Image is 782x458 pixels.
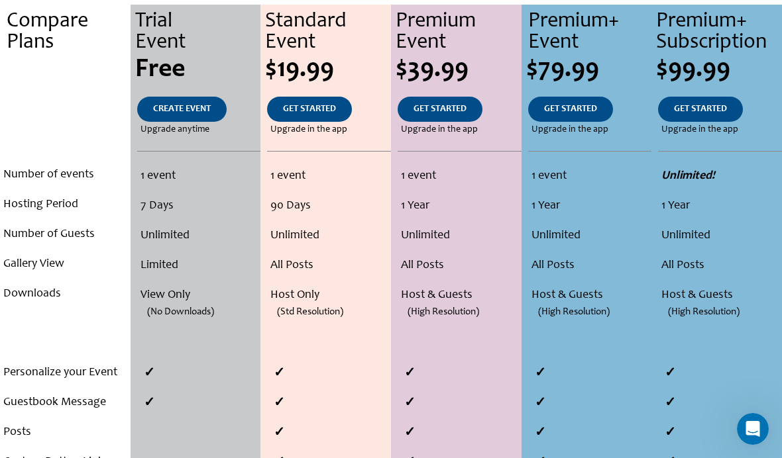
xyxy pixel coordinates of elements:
li: 1 event [531,161,649,191]
li: Hosting Period [3,190,127,220]
a: . [48,97,82,122]
li: Host & Guests [531,281,649,310]
span: GET STARTED [414,105,467,114]
li: Host Only [270,281,388,310]
span: (High Resolution) [668,297,740,327]
li: Unlimited [661,221,779,251]
div: $99.99 [656,57,782,83]
li: 7 Days [140,191,257,221]
li: 1 event [140,161,257,191]
li: Unlimited [401,221,518,251]
span: (Std Resolution) [277,297,343,327]
a: GET STARTED [528,97,613,122]
span: (No Downloads) [147,297,214,327]
span: Upgrade anytime [140,122,209,138]
li: Number of Guests [3,220,127,250]
div: $39.99 [396,57,522,83]
li: All Posts [661,251,779,281]
span: Upgrade in the app [531,122,608,138]
li: 1 Year [661,191,779,221]
span: Upgrade in the app [270,122,347,138]
li: Host & Guests [661,281,779,310]
li: 1 Year [401,191,518,221]
li: All Posts [270,251,388,281]
strong: Unlimited! [661,170,715,182]
div: Premium+ Event [528,11,652,54]
li: Personalize your Event [3,358,127,388]
span: GET STARTED [674,105,727,114]
span: GET STARTED [283,105,336,114]
span: . [62,57,68,83]
div: $79.99 [526,57,652,83]
span: . [64,105,66,114]
span: CREATE EVENT [153,105,211,114]
span: Upgrade in the app [661,122,738,138]
li: All Posts [531,251,649,281]
div: Standard Event [265,11,391,54]
a: GET STARTED [267,97,352,122]
li: All Posts [401,251,518,281]
li: 90 Days [270,191,388,221]
li: Guestbook Message Posts [3,388,127,447]
li: Unlimited [531,221,649,251]
a: GET STARTED [658,97,743,122]
li: Downloads [3,279,127,309]
div: Premium+ Subscription [656,11,782,54]
li: Gallery View [3,250,127,279]
li: Unlimited [140,221,257,251]
li: Number of events [3,160,127,190]
div: Premium Event [396,11,522,54]
div: Trial Event [135,11,261,54]
li: Host & Guests [401,281,518,310]
li: 1 event [401,161,518,191]
li: View Only [140,281,257,310]
a: CREATE EVENT [137,97,227,122]
span: Upgrade in the app [401,122,478,138]
a: GET STARTED [398,97,482,122]
li: Unlimited [270,221,388,251]
div: Compare Plans [7,11,131,54]
span: GET STARTED [544,105,597,114]
iframe: Intercom live chat [737,413,769,445]
li: Limited [140,251,257,281]
span: . [64,125,66,134]
li: 1 event [270,161,388,191]
div: $19.99 [265,57,391,83]
span: (High Resolution) [538,297,610,327]
li: 1 Year [531,191,649,221]
span: (High Resolution) [408,297,479,327]
div: Free [135,57,261,83]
